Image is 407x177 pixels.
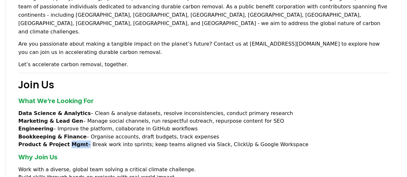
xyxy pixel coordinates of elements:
[18,152,389,162] h3: Why Join Us
[18,140,389,148] li: – Break work into sprints; keep teams aligned via Slack, ClickUp & Google Workspace
[18,40,389,57] p: Are you passionate about making a tangible impact on the planet’s future? Contact us at [EMAIL_AD...
[18,110,389,117] li: – Clean & analyse datasets, resolve inconsistencies, conduct primary research
[18,165,389,173] li: Work with a diverse, global team solving a critical climate challenge.
[18,133,87,139] strong: Bookkeeping & Finance
[18,126,53,132] strong: Engineering
[18,117,389,125] li: – Manage social channels, run respectful outreach, repurpose content for SEO
[18,125,389,133] li: – Improve the platform, collaborate in GitHub workflows
[18,77,389,92] h2: Join Us
[18,141,88,147] strong: Product & Project Mgmt
[18,60,389,69] p: Let’s accelerate carbon removal, together.
[18,110,91,116] strong: Data Science & Analytics
[18,133,389,140] li: – Organise accounts, draft budgets, track expenses
[18,118,83,124] strong: Marketing & Lead Gen
[18,96,389,106] h3: What We’re Looking For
